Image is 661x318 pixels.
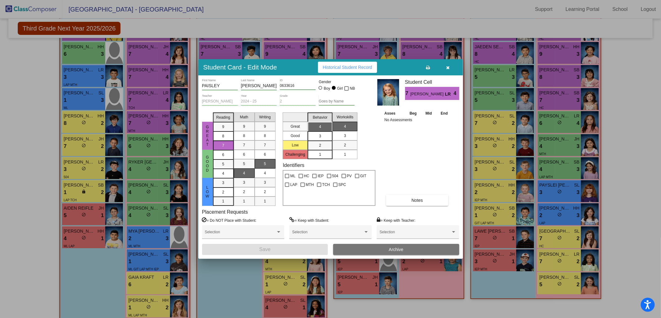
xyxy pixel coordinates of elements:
[222,198,224,204] span: 1
[280,84,316,88] input: Enter ID
[259,247,271,252] span: Save
[264,142,266,148] span: 7
[243,170,245,176] span: 4
[318,172,323,180] span: IEP
[222,189,224,195] span: 2
[344,142,346,148] span: 2
[283,162,304,168] label: Identifiers
[319,124,321,130] span: 4
[264,189,266,195] span: 2
[243,161,245,167] span: 5
[264,198,266,204] span: 1
[222,133,224,139] span: 8
[264,170,266,176] span: 4
[241,99,277,104] input: year
[389,247,404,252] span: Archive
[323,65,372,70] span: Historical Student Record
[319,143,321,148] span: 2
[319,99,355,104] input: goes by name
[205,125,210,147] span: Great
[264,161,266,167] span: 5
[344,152,346,157] span: 1
[319,79,355,85] mat-label: Gender
[344,124,346,129] span: 4
[202,99,238,104] input: teacher
[222,143,224,148] span: 7
[222,180,224,186] span: 3
[350,85,355,92] span: NB
[222,152,224,158] span: 6
[347,172,352,180] span: PV
[264,124,266,129] span: 9
[216,115,230,120] span: Reading
[445,91,454,97] span: LR
[290,181,297,188] span: LAP
[333,244,459,255] button: Archive
[377,217,415,223] label: = Keep with Teacher:
[338,181,346,188] span: SPC
[383,117,452,123] td: No Assessments
[202,217,257,223] label: = Do NOT Place with Student:
[243,133,245,139] span: 8
[243,198,245,204] span: 1
[222,124,224,130] span: 9
[259,114,271,120] span: Writing
[306,181,314,188] span: MTH
[421,110,436,117] th: Mid
[222,161,224,167] span: 5
[205,155,210,173] span: Good
[323,86,330,91] div: Boy
[405,79,459,85] h3: Student Cell
[202,209,248,215] label: Placement Requests
[322,181,330,188] span: TCH
[243,124,245,129] span: 9
[405,110,421,117] th: Beg
[264,180,266,185] span: 3
[313,115,328,120] span: Behavior
[383,110,405,117] th: Asses
[386,195,449,206] button: Notes
[454,90,459,97] span: 4
[410,91,445,97] span: [PERSON_NAME]
[319,133,321,139] span: 3
[304,172,309,180] span: HC
[289,217,329,223] label: = Keep with Student:
[290,172,295,180] span: ML
[332,172,338,180] span: 504
[243,189,245,195] span: 2
[337,86,343,91] div: Girl
[412,198,423,203] span: Notes
[203,63,277,71] h3: Student Card - Edit Mode
[264,152,266,157] span: 6
[240,114,248,120] span: Math
[202,244,328,255] button: Save
[243,142,245,148] span: 7
[360,172,366,180] span: GIT
[222,171,224,176] span: 4
[318,62,377,73] button: Historical Student Record
[319,152,321,157] span: 1
[264,133,266,139] span: 8
[337,114,353,120] span: Workskills
[280,99,316,104] input: grade
[205,185,210,198] span: Low
[436,110,452,117] th: End
[243,180,245,185] span: 3
[243,152,245,157] span: 6
[344,133,346,139] span: 3
[405,90,410,97] span: 7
